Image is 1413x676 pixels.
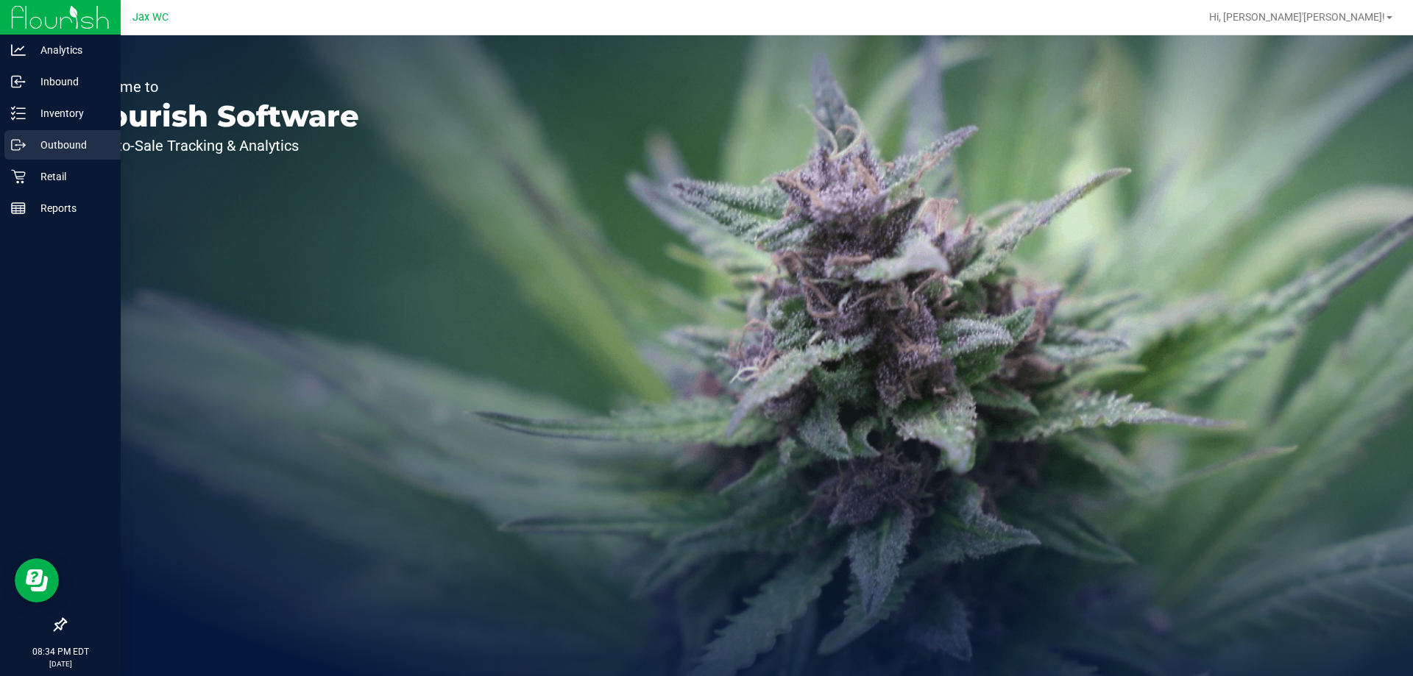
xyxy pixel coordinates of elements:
[26,136,114,154] p: Outbound
[15,558,59,602] iframe: Resource center
[26,41,114,59] p: Analytics
[79,79,359,94] p: Welcome to
[11,201,26,216] inline-svg: Reports
[26,73,114,90] p: Inbound
[26,168,114,185] p: Retail
[11,138,26,152] inline-svg: Outbound
[79,102,359,131] p: Flourish Software
[11,169,26,184] inline-svg: Retail
[79,138,359,153] p: Seed-to-Sale Tracking & Analytics
[11,106,26,121] inline-svg: Inventory
[1209,11,1385,23] span: Hi, [PERSON_NAME]'[PERSON_NAME]!
[11,43,26,57] inline-svg: Analytics
[26,104,114,122] p: Inventory
[26,199,114,217] p: Reports
[132,11,169,24] span: Jax WC
[7,645,114,658] p: 08:34 PM EDT
[7,658,114,669] p: [DATE]
[11,74,26,89] inline-svg: Inbound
